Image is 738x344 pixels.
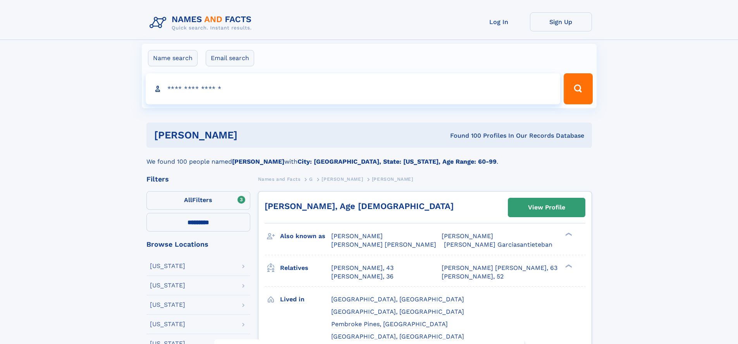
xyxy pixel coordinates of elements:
a: [PERSON_NAME], 52 [442,272,504,281]
button: Search Button [564,73,592,104]
a: [PERSON_NAME], 43 [331,264,394,272]
a: [PERSON_NAME] [PERSON_NAME], 63 [442,264,557,272]
div: [US_STATE] [150,282,185,289]
span: [PERSON_NAME] [322,176,363,182]
h1: [PERSON_NAME] [154,130,344,140]
span: Pembroke Pines, [GEOGRAPHIC_DATA] [331,320,448,328]
h3: Lived in [280,293,331,306]
span: [PERSON_NAME] [331,232,383,240]
b: City: [GEOGRAPHIC_DATA], State: [US_STATE], Age Range: 60-99 [298,158,497,165]
div: [US_STATE] [150,321,185,327]
a: [PERSON_NAME], Age [DEMOGRAPHIC_DATA] [265,201,454,211]
span: [GEOGRAPHIC_DATA], [GEOGRAPHIC_DATA] [331,296,464,303]
span: [PERSON_NAME] Garciasantieteban [444,241,552,248]
a: Names and Facts [258,174,301,184]
span: G [309,176,313,182]
b: [PERSON_NAME] [232,158,284,165]
a: [PERSON_NAME] [322,174,363,184]
span: [GEOGRAPHIC_DATA], [GEOGRAPHIC_DATA] [331,308,464,315]
div: ❯ [563,232,573,237]
label: Filters [146,191,250,210]
input: search input [146,73,561,104]
span: All [184,196,192,204]
div: We found 100 people named with . [146,148,592,166]
span: [PERSON_NAME] [442,232,493,240]
span: [PERSON_NAME] [PERSON_NAME] [331,241,436,248]
span: [GEOGRAPHIC_DATA], [GEOGRAPHIC_DATA] [331,333,464,340]
div: [US_STATE] [150,263,185,269]
h3: Relatives [280,261,331,275]
div: Filters [146,176,250,183]
label: Email search [206,50,254,66]
a: G [309,174,313,184]
div: View Profile [528,199,565,216]
div: ❯ [563,263,573,268]
a: Log In [468,12,530,31]
img: Logo Names and Facts [146,12,258,33]
h3: Also known as [280,230,331,243]
a: Sign Up [530,12,592,31]
div: Found 100 Profiles In Our Records Database [344,131,584,140]
a: [PERSON_NAME], 36 [331,272,394,281]
label: Name search [148,50,198,66]
a: View Profile [508,198,585,217]
div: Browse Locations [146,241,250,248]
span: [PERSON_NAME] [372,176,413,182]
div: [US_STATE] [150,302,185,308]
